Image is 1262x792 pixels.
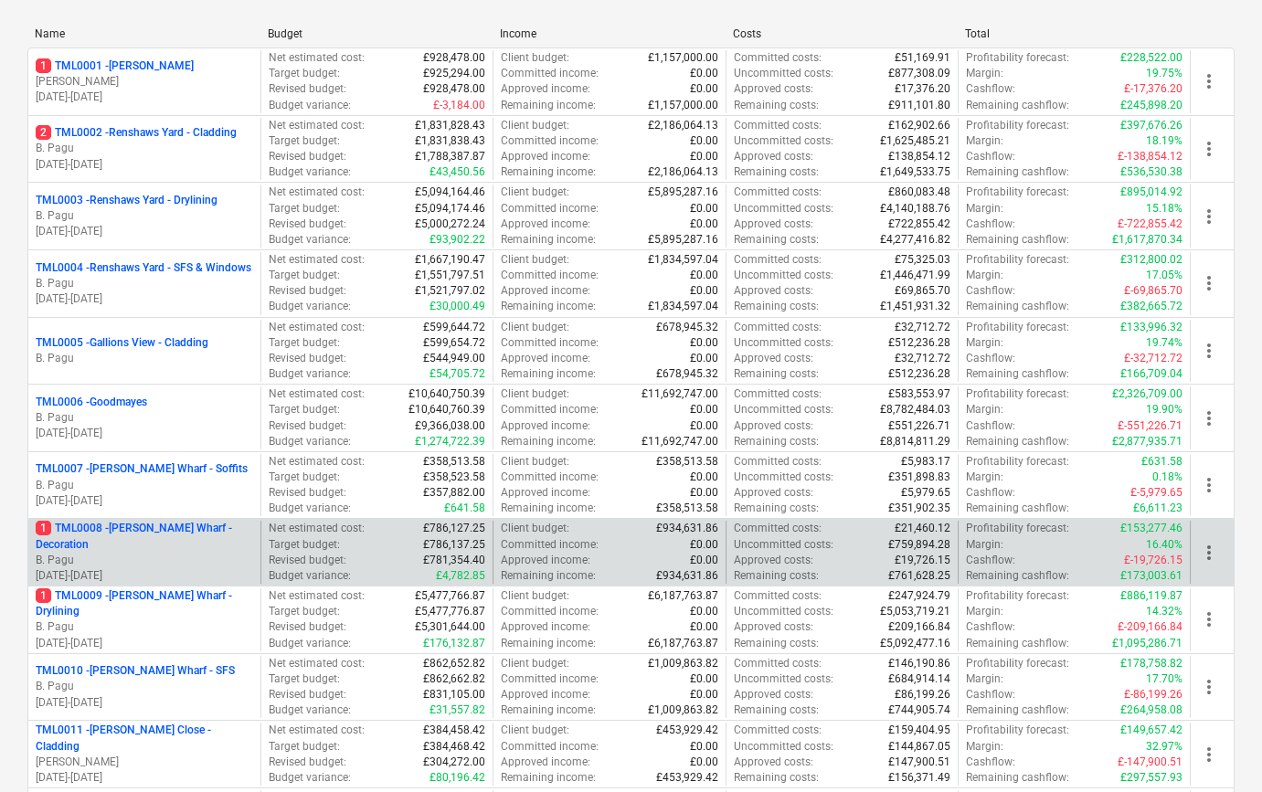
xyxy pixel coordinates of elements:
div: TML0006 -GoodmayesB. Pagu[DATE]-[DATE] [36,395,253,441]
p: [DATE] - [DATE] [36,157,253,173]
p: £-3,184.00 [433,98,485,113]
p: Remaining costs : [734,434,819,449]
p: Committed costs : [734,454,822,470]
p: £551,226.71 [888,418,950,434]
p: [DATE] - [DATE] [36,224,253,239]
p: £1,157,000.00 [648,98,718,113]
p: £10,640,760.39 [408,402,485,417]
p: Profitability forecast : [966,50,1069,66]
p: £162,902.66 [888,118,950,133]
span: more_vert [1198,407,1220,429]
p: £786,137.25 [423,537,485,553]
p: Margin : [966,402,1003,417]
p: TML0005 - Gallions View - Cladding [36,335,208,351]
p: Committed costs : [734,386,822,402]
span: 1 [36,58,51,73]
p: £397,676.26 [1120,118,1182,133]
p: £925,294.00 [423,66,485,81]
p: Remaining costs : [734,366,819,382]
p: Budget variance : [269,98,351,113]
div: Income [500,27,718,40]
p: £54,705.72 [430,366,485,382]
p: £928,478.00 [423,50,485,66]
p: £351,902.35 [888,501,950,516]
p: £0.00 [690,201,718,216]
p: Remaining income : [501,98,596,113]
p: Profitability forecast : [966,252,1069,268]
p: £43,450.56 [430,164,485,180]
div: Budget [268,27,486,40]
p: £0.00 [690,268,718,283]
p: Client budget : [501,320,569,335]
p: £1,831,828.43 [415,118,485,133]
p: £5,983.17 [901,454,950,470]
p: £-69,865.70 [1124,283,1182,299]
p: Revised budget : [269,149,346,164]
p: £-138,854.12 [1118,149,1182,164]
p: Cashflow : [966,351,1015,366]
p: Committed income : [501,335,599,351]
p: £1,451,931.32 [880,299,950,314]
p: £0.00 [690,351,718,366]
p: £0.00 [690,402,718,417]
p: £934,631.86 [656,521,718,536]
p: Committed income : [501,537,599,553]
p: £-17,376.20 [1124,81,1182,97]
p: Approved costs : [734,149,813,164]
p: £1,521,797.02 [415,283,485,299]
span: more_vert [1198,138,1220,160]
p: £166,709.04 [1120,366,1182,382]
p: 19.75% [1146,66,1182,81]
p: 19.74% [1146,335,1182,351]
p: Uncommitted costs : [734,335,833,351]
iframe: Chat Widget [1171,704,1262,792]
p: £722,855.42 [888,216,950,232]
p: £312,800.02 [1120,252,1182,268]
p: £17,376.20 [895,81,950,97]
p: Margin : [966,133,1003,149]
span: more_vert [1198,676,1220,698]
p: Net estimated cost : [269,521,365,536]
p: Remaining cashflow : [966,98,1069,113]
p: B. Pagu [36,276,253,291]
p: [DATE] - [DATE] [36,426,253,441]
p: Net estimated cost : [269,386,365,402]
p: £5,895,287.16 [648,185,718,200]
p: £5,094,164.46 [415,185,485,200]
p: Budget variance : [269,366,351,382]
p: 15.18% [1146,201,1182,216]
p: Profitability forecast : [966,320,1069,335]
p: £1,831,838.43 [415,133,485,149]
p: Target budget : [269,201,340,216]
p: Committed costs : [734,521,822,536]
p: £357,882.00 [423,485,485,501]
p: Remaining costs : [734,164,819,180]
p: Remaining cashflow : [966,299,1069,314]
p: Remaining costs : [734,98,819,113]
p: Margin : [966,268,1003,283]
p: £9,366,038.00 [415,418,485,434]
p: Uncommitted costs : [734,66,833,81]
p: B. Pagu [36,619,253,635]
p: Uncommitted costs : [734,470,833,485]
p: £2,326,709.00 [1112,386,1182,402]
div: Costs [733,27,951,40]
p: Net estimated cost : [269,320,365,335]
p: £358,513.58 [656,501,718,516]
p: £1,625,485.21 [880,133,950,149]
p: Remaining income : [501,434,596,449]
p: Margin : [966,201,1003,216]
p: Remaining income : [501,501,596,516]
div: 2TML0002 -Renshaws Yard - CladdingB. Pagu[DATE]-[DATE] [36,125,253,172]
p: Revised budget : [269,216,346,232]
span: more_vert [1198,340,1220,362]
p: Committed costs : [734,50,822,66]
p: £1,274,722.39 [415,434,485,449]
p: £8,814,811.29 [880,434,950,449]
p: Revised budget : [269,418,346,434]
span: more_vert [1198,70,1220,92]
p: TML0007 - [PERSON_NAME] Wharf - Soffits [36,461,248,477]
p: Target budget : [269,335,340,351]
p: Profitability forecast : [966,386,1069,402]
p: B. Pagu [36,478,253,493]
